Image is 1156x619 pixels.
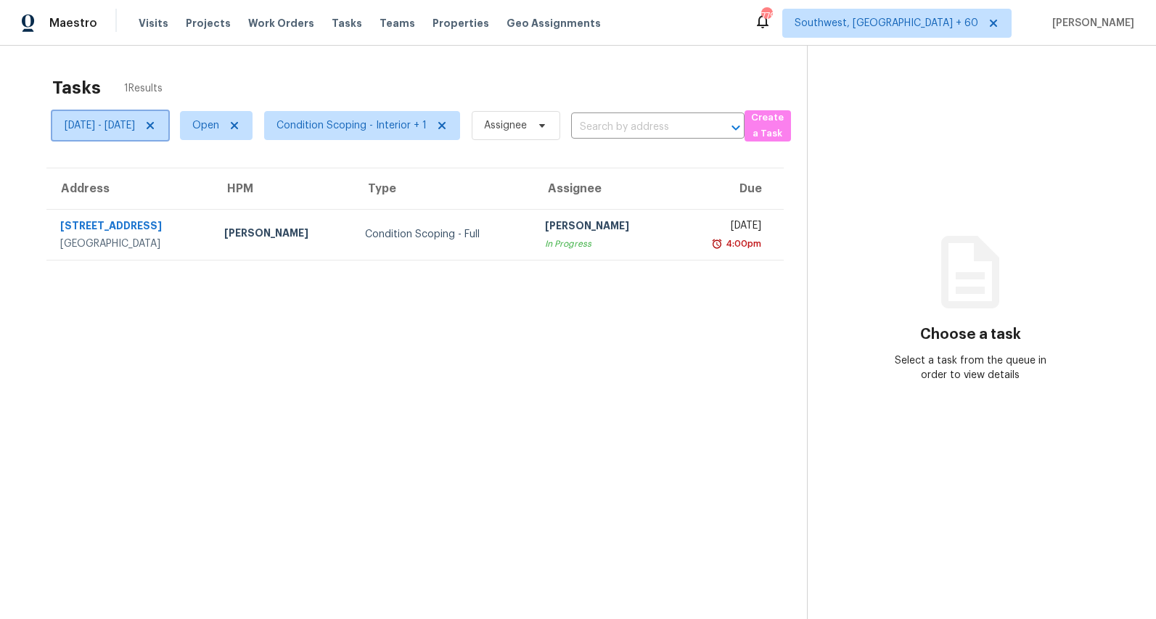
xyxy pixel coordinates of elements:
button: Create a Task [745,110,791,142]
span: Tasks [332,18,362,28]
div: 779 [761,9,771,23]
button: Open [726,118,746,138]
div: [DATE] [686,218,762,237]
span: 1 Results [124,81,163,96]
span: [PERSON_NAME] [1046,16,1134,30]
div: In Progress [545,237,663,251]
div: Condition Scoping - Full [365,227,522,242]
input: Search by address [571,116,704,139]
img: Overdue Alarm Icon [711,237,723,251]
span: Assignee [484,118,527,133]
span: Create a Task [752,110,784,143]
span: Geo Assignments [507,16,601,30]
h3: Choose a task [920,327,1021,342]
h2: Tasks [52,81,101,95]
th: Type [353,168,534,209]
span: Properties [433,16,489,30]
span: Open [192,118,219,133]
span: Visits [139,16,168,30]
div: 4:00pm [723,237,761,251]
span: Maestro [49,16,97,30]
span: Teams [380,16,415,30]
div: Select a task from the queue in order to view details [889,353,1052,382]
th: HPM [213,168,353,209]
span: Projects [186,16,231,30]
span: Southwest, [GEOGRAPHIC_DATA] + 60 [795,16,978,30]
th: Due [674,168,784,209]
span: Work Orders [248,16,314,30]
span: Condition Scoping - Interior + 1 [276,118,427,133]
div: [GEOGRAPHIC_DATA] [60,237,201,251]
div: [STREET_ADDRESS] [60,218,201,237]
div: [PERSON_NAME] [545,218,663,237]
div: [PERSON_NAME] [224,226,342,244]
th: Address [46,168,213,209]
th: Assignee [533,168,674,209]
span: [DATE] - [DATE] [65,118,135,133]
